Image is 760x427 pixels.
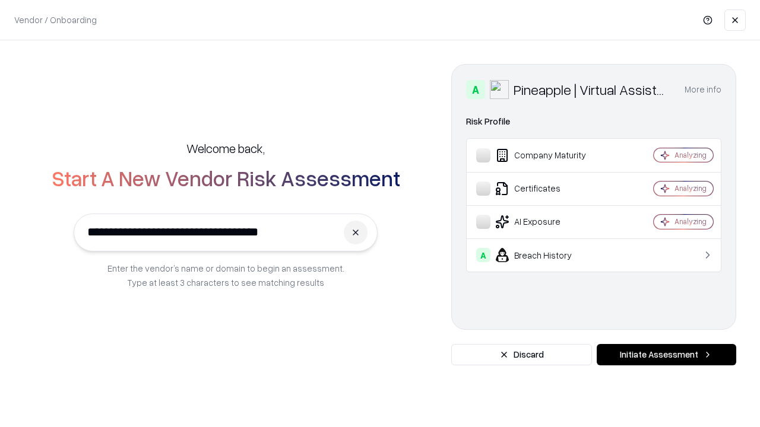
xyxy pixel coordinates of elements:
div: Breach History [476,248,618,262]
div: A [476,248,490,262]
div: Pineapple | Virtual Assistant Agency [514,80,670,99]
button: Initiate Assessment [597,344,736,365]
div: Certificates [476,181,618,196]
div: Company Maturity [476,148,618,162]
h2: Start A New Vendor Risk Assessment [52,166,400,190]
button: More info [685,79,721,100]
div: Analyzing [674,216,707,227]
div: Risk Profile [466,114,721,129]
p: Vendor / Onboarding [14,14,97,26]
div: Analyzing [674,150,707,160]
div: AI Exposure [476,215,618,229]
p: Enter the vendor’s name or domain to begin an assessment. Type at least 3 characters to see match... [107,261,344,289]
div: A [466,80,485,99]
div: Analyzing [674,183,707,193]
h5: Welcome back, [186,140,265,157]
img: Pineapple | Virtual Assistant Agency [490,80,509,99]
button: Discard [451,344,592,365]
